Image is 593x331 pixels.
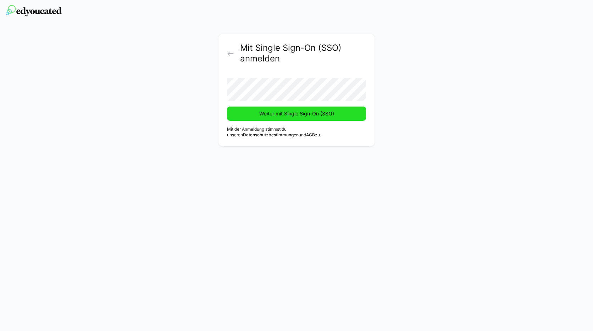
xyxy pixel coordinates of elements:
[240,43,366,64] h2: Mit Single Sign-On (SSO) anmelden
[243,132,299,137] a: Datenschutzbestimmungen
[227,107,366,121] button: Weiter mit Single Sign-On (SSO)
[258,110,335,117] span: Weiter mit Single Sign-On (SSO)
[306,132,315,137] a: AGB
[227,126,366,138] p: Mit der Anmeldung stimmst du unseren und zu.
[6,5,62,16] img: edyoucated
